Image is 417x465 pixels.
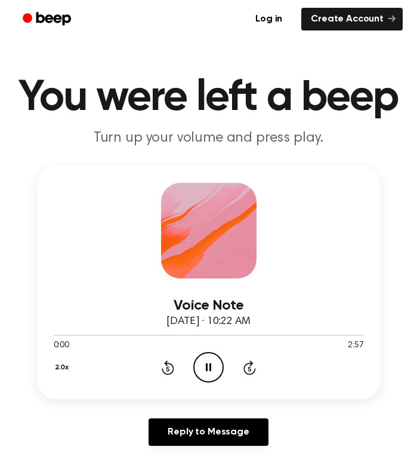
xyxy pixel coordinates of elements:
span: 0:00 [54,339,69,352]
span: [DATE] · 10:22 AM [166,316,250,327]
button: 2.0x [54,357,73,378]
p: Turn up your volume and press play. [14,129,403,147]
span: 2:57 [348,339,363,352]
h1: You were left a beep [14,77,403,120]
a: Reply to Message [149,418,268,446]
a: Log in [243,5,294,33]
a: Create Account [301,8,403,30]
a: Beep [14,8,82,31]
h3: Voice Note [54,298,364,314]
